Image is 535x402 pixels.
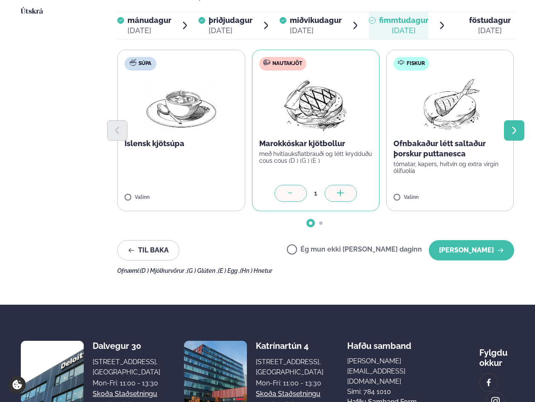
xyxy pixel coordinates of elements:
[117,267,514,274] div: Ofnæmi:
[278,77,353,132] img: Beef-Meat.png
[140,267,187,274] span: (D ) Mjólkurvörur ,
[259,150,372,164] p: með hvítlauksflatbrauði og létt krydduðu cous cous (D ) (G ) (E )
[479,341,514,368] div: Fylgdu okkur
[209,25,252,36] div: [DATE]
[347,334,411,351] span: Hafðu samband
[125,139,238,149] p: Íslensk kjötsúpa
[263,59,270,66] img: beef.svg
[379,25,428,36] div: [DATE]
[290,16,342,25] span: miðvikudagur
[130,59,136,66] img: soup.svg
[504,120,524,141] button: Next slide
[272,60,302,67] span: Nautakjöt
[259,139,372,149] p: Marokkóskar kjötbollur
[93,389,157,399] a: Skoða staðsetningu
[107,120,127,141] button: Previous slide
[319,221,323,225] span: Go to slide 2
[127,16,171,25] span: mánudagur
[256,378,323,388] div: Mon-Fri: 11:00 - 13:30
[240,267,272,274] span: (Hn ) Hnetur
[93,378,160,388] div: Mon-Fri: 11:00 - 13:30
[127,25,171,36] div: [DATE]
[469,16,511,25] span: föstudagur
[398,59,405,66] img: fish.svg
[117,240,179,260] button: Til baka
[393,139,507,159] p: Ofnbakaður létt saltaður þorskur puttanesca
[93,357,160,377] div: [STREET_ADDRESS], [GEOGRAPHIC_DATA]
[256,389,320,399] a: Skoða staðsetningu
[209,16,252,25] span: þriðjudagur
[309,221,312,225] span: Go to slide 1
[218,267,240,274] span: (E ) Egg ,
[429,240,514,260] button: [PERSON_NAME]
[469,25,511,36] div: [DATE]
[413,77,488,132] img: Fish.png
[407,60,425,67] span: Fiskur
[393,161,507,174] p: tómatar, kapers, hvítvín og extra virgin ólífuolía
[347,387,456,397] p: Sími: 784 1010
[8,376,26,394] a: Cookie settings
[379,16,428,25] span: fimmtudagur
[93,341,160,351] div: Dalvegur 30
[347,356,456,387] a: [PERSON_NAME][EMAIL_ADDRESS][DOMAIN_NAME]
[484,378,493,388] img: image alt
[307,188,325,198] div: 1
[144,77,219,132] img: Soup.png
[187,267,218,274] span: (G ) Glúten ,
[256,357,323,377] div: [STREET_ADDRESS], [GEOGRAPHIC_DATA]
[21,8,43,15] span: Útskrá
[139,60,151,67] span: Súpa
[480,374,498,391] a: image alt
[21,7,43,17] a: Útskrá
[290,25,342,36] div: [DATE]
[256,341,323,351] div: Katrínartún 4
